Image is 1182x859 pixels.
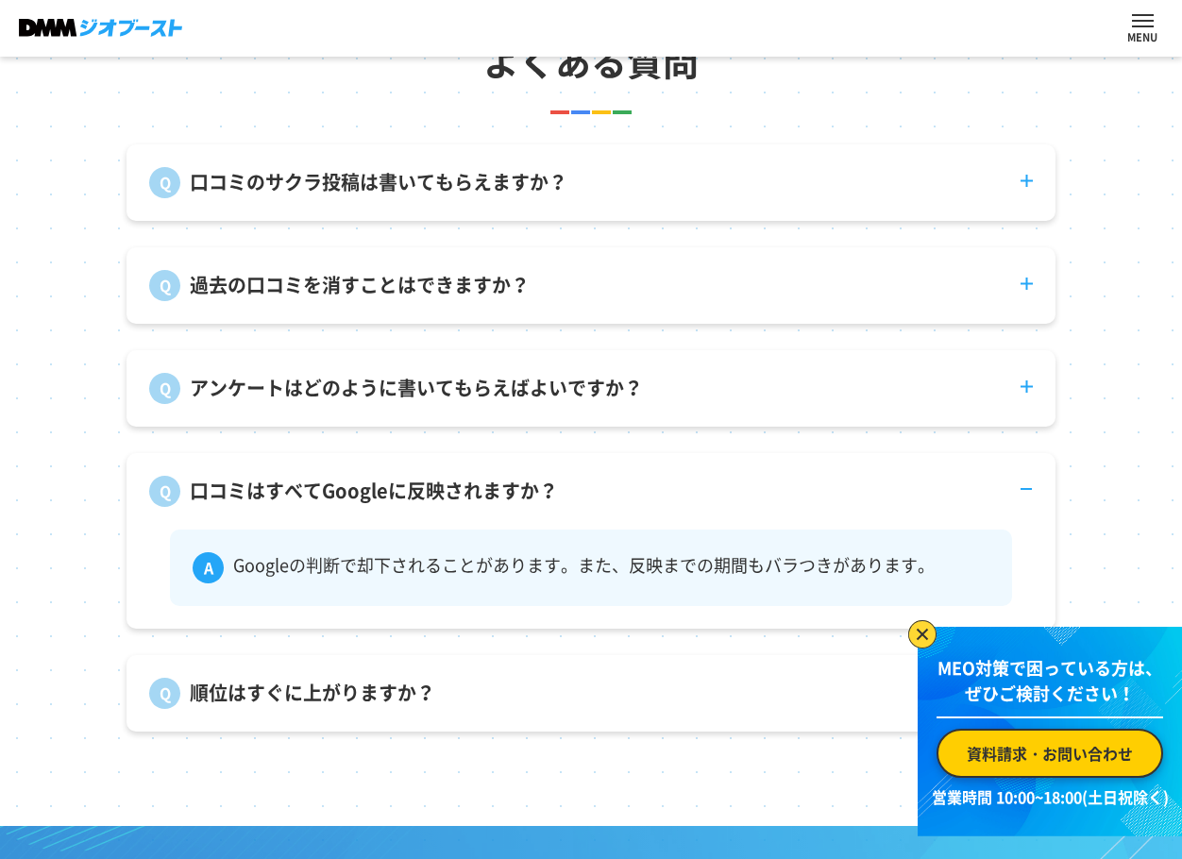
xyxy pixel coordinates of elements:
[19,19,182,37] img: DMMジオブースト
[937,729,1163,778] a: 資料請求・お問い合わせ
[190,271,530,299] p: 過去の口コミを消すことはできますか？
[190,374,643,402] p: アンケートはどのように書いてもらえばよいですか？
[190,477,558,505] p: 口コミはすべてGoogleに反映されますか？
[190,168,567,196] p: 口コミのサクラ投稿は書いてもらえますか？
[937,655,1163,718] p: MEO対策で困っている方は、 ぜひご検討ください！
[908,620,937,648] img: バナーを閉じる
[233,552,935,583] p: Googleの判断で却下されることがあります。また、反映までの期間もバラつきがあります。
[1132,14,1154,27] button: ナビを開閉する
[190,679,435,707] p: 順位はすぐに上がりますか？
[929,785,1171,808] p: 営業時間 10:00~18:00(土日祝除く)
[967,742,1133,765] span: 資料請求・お問い合わせ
